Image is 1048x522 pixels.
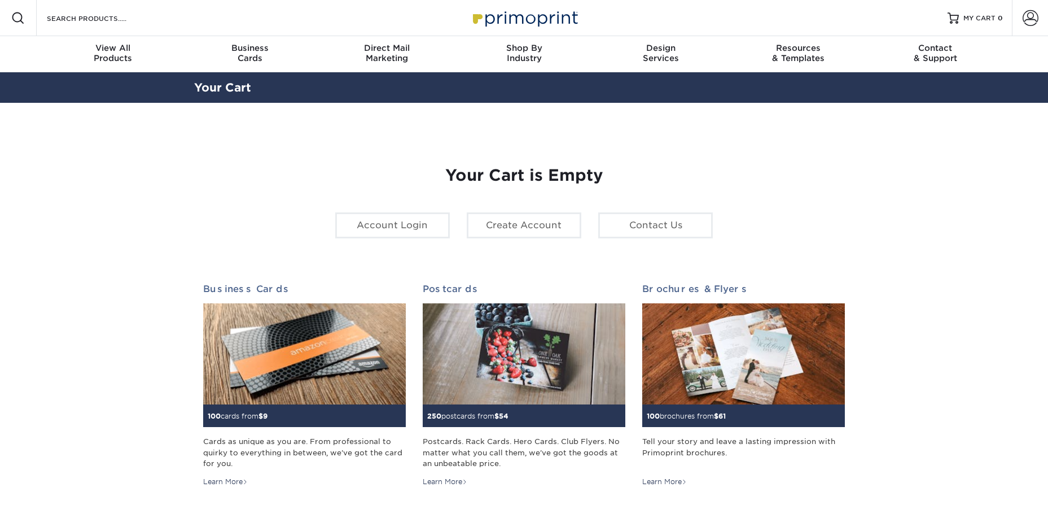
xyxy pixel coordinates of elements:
img: Business Cards [203,303,406,405]
a: Create Account [467,212,581,238]
img: Postcards [423,303,625,405]
img: Brochures & Flyers [642,303,845,405]
div: & Support [867,43,1004,63]
span: Contact [867,43,1004,53]
a: BusinessCards [181,36,318,72]
a: Direct MailMarketing [318,36,455,72]
img: Primoprint [468,6,581,30]
span: 0 [998,14,1003,22]
span: 250 [427,412,441,420]
small: brochures from [647,412,726,420]
div: Learn More [642,477,687,487]
div: Learn More [203,477,248,487]
a: DesignServices [593,36,730,72]
h2: Brochures & Flyers [642,284,845,294]
div: & Templates [730,43,867,63]
input: SEARCH PRODUCTS..... [46,11,156,25]
span: $ [714,412,718,420]
span: 61 [718,412,726,420]
span: 100 [647,412,660,420]
a: Shop ByIndustry [455,36,593,72]
a: Contact& Support [867,36,1004,72]
a: View AllProducts [45,36,182,72]
div: Products [45,43,182,63]
a: Contact Us [598,212,713,238]
span: MY CART [963,14,996,23]
h2: Business Cards [203,284,406,294]
div: Marketing [318,43,455,63]
div: Industry [455,43,593,63]
span: $ [494,412,499,420]
a: Postcards 250postcards from$54 Postcards. Rack Cards. Hero Cards. Club Flyers. No matter what you... [423,284,625,487]
div: Cards [181,43,318,63]
a: Business Cards 100cards from$9 Cards as unique as you are. From professional to quirky to everyth... [203,284,406,487]
span: Shop By [455,43,593,53]
h1: Your Cart is Empty [203,166,845,185]
span: $ [258,412,263,420]
div: Tell your story and leave a lasting impression with Primoprint brochures. [642,436,845,469]
small: cards from [208,412,268,420]
a: Brochures & Flyers 100brochures from$61 Tell your story and leave a lasting impression with Primo... [642,284,845,487]
span: View All [45,43,182,53]
div: Services [593,43,730,63]
span: Business [181,43,318,53]
div: Postcards. Rack Cards. Hero Cards. Club Flyers. No matter what you call them, we've got the goods... [423,436,625,469]
span: Resources [730,43,867,53]
div: Cards as unique as you are. From professional to quirky to everything in between, we've got the c... [203,436,406,469]
span: Direct Mail [318,43,455,53]
span: 54 [499,412,508,420]
div: Learn More [423,477,467,487]
small: postcards from [427,412,508,420]
a: Account Login [335,212,450,238]
a: Your Cart [194,81,251,94]
h2: Postcards [423,284,625,294]
span: 9 [263,412,268,420]
span: 100 [208,412,221,420]
span: Design [593,43,730,53]
a: Resources& Templates [730,36,867,72]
